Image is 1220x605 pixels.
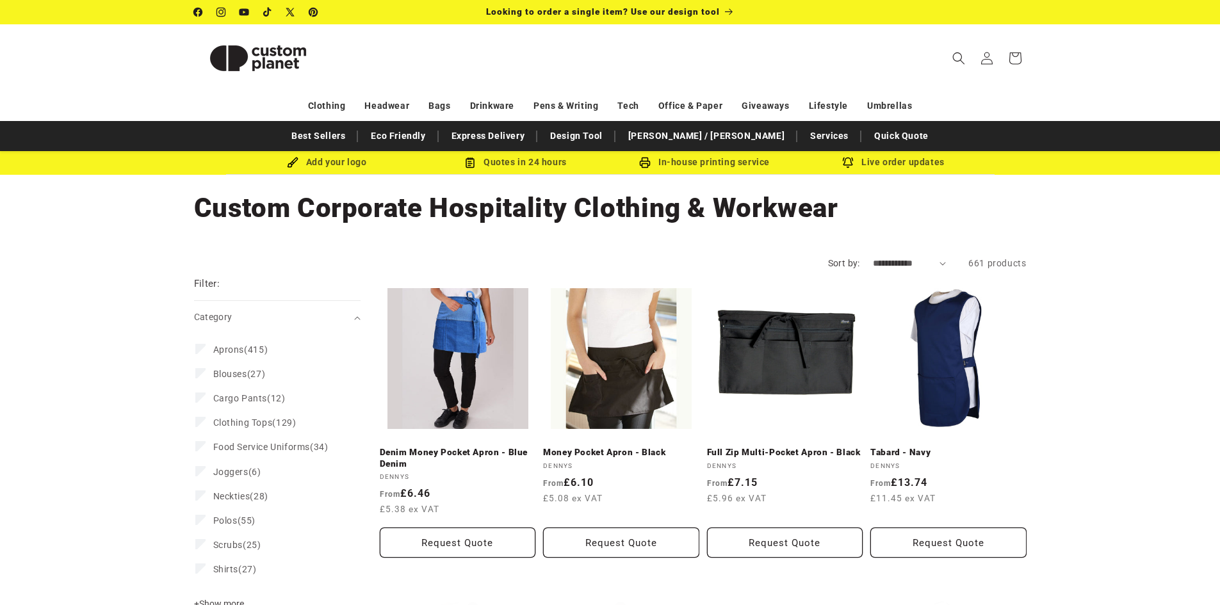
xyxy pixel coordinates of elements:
span: Category [194,312,232,322]
h1: Custom Corporate Hospitality Clothing & Workwear [194,191,1027,225]
span: (34) [213,441,329,453]
img: Order updates [842,157,854,168]
a: Lifestyle [809,95,848,117]
a: Best Sellers [285,125,352,147]
a: Clothing [308,95,346,117]
span: Polos [213,515,238,526]
span: (27) [213,563,257,575]
span: Food Service Uniforms [213,442,311,452]
span: (55) [213,515,256,526]
span: (129) [213,417,297,428]
a: [PERSON_NAME] / [PERSON_NAME] [622,125,791,147]
a: Tech [617,95,638,117]
img: In-house printing [639,157,651,168]
div: Live order updates [799,154,988,170]
span: Scrubs [213,540,243,550]
a: Eco Friendly [364,125,432,147]
a: Design Tool [544,125,609,147]
a: Services [804,125,855,147]
a: Giveaways [742,95,789,117]
span: (6) [213,466,261,478]
span: (28) [213,490,268,502]
a: Office & Paper [658,95,722,117]
a: Umbrellas [867,95,912,117]
a: Custom Planet [189,24,327,92]
div: In-house printing service [610,154,799,170]
img: Order Updates Icon [464,157,476,168]
h2: Filter: [194,277,220,291]
button: Request Quote [707,528,863,558]
img: Brush Icon [287,157,298,168]
: Request Quote [870,528,1027,558]
span: (415) [213,344,268,355]
button: Request Quote [543,528,699,558]
a: Pens & Writing [533,95,598,117]
label: Sort by: [828,258,860,268]
span: Shirts [213,564,239,574]
span: Aprons [213,344,245,355]
a: Denim Money Pocket Apron - Blue Denim [380,447,536,469]
img: Custom Planet [194,29,322,87]
span: Looking to order a single item? Use our design tool [486,6,720,17]
a: Quick Quote [868,125,935,147]
span: (27) [213,368,266,380]
a: Tabard - Navy [870,447,1027,458]
span: Neckties [213,491,250,501]
button: Request Quote [380,528,536,558]
a: Drinkware [470,95,514,117]
a: Headwear [364,95,409,117]
span: Joggers [213,467,248,477]
span: (12) [213,392,286,404]
a: Money Pocket Apron - Black [543,447,699,458]
a: Express Delivery [445,125,532,147]
a: Bags [428,95,450,117]
span: 661 products [968,258,1026,268]
span: Cargo Pants [213,393,268,403]
a: Full Zip Multi-Pocket Apron - Black [707,447,863,458]
span: Blouses [213,369,247,379]
div: Add your logo [232,154,421,170]
summary: Search [945,44,973,72]
div: Quotes in 24 hours [421,154,610,170]
span: (25) [213,539,261,551]
span: Clothing Tops [213,417,273,428]
summary: Category (0 selected) [194,301,361,334]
